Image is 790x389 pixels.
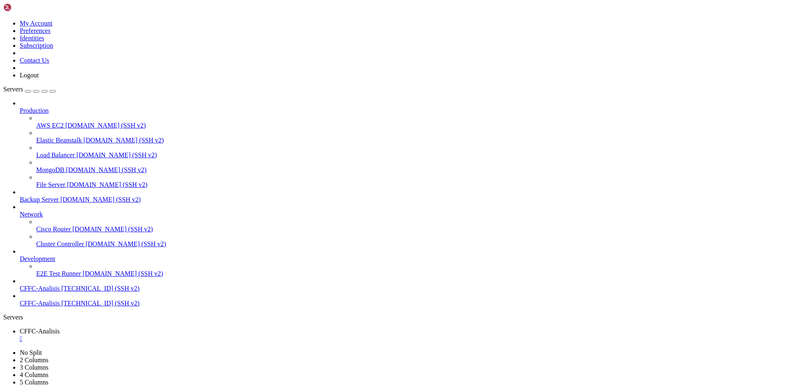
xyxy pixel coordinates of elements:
[36,159,787,174] li: MongoDB [DOMAIN_NAME] (SSH v2)
[20,248,787,277] li: Development
[3,10,7,17] div: (0, 1)
[60,196,141,203] span: [DOMAIN_NAME] (SSH v2)
[20,335,787,342] a: 
[20,196,59,203] span: Backup Server
[61,300,139,307] span: [TECHNICAL_ID] (SSH v2)
[36,181,65,188] span: File Server
[20,107,49,114] span: Production
[20,371,49,378] a: 4 Columns
[20,196,787,203] a: Backup Server [DOMAIN_NAME] (SSH v2)
[3,86,23,93] span: Servers
[77,151,157,158] span: [DOMAIN_NAME] (SSH v2)
[36,122,787,129] a: AWS EC2 [DOMAIN_NAME] (SSH v2)
[86,240,166,247] span: [DOMAIN_NAME] (SSH v2)
[20,189,787,203] li: Backup Server [DOMAIN_NAME] (SSH v2)
[36,263,787,277] li: E2E Test Runner [DOMAIN_NAME] (SSH v2)
[36,122,64,129] span: AWS EC2
[61,285,139,292] span: [TECHNICAL_ID] (SSH v2)
[67,181,148,188] span: [DOMAIN_NAME] (SSH v2)
[20,107,787,114] a: Production
[20,42,53,49] a: Subscription
[36,137,82,144] span: Elastic Beanstalk
[20,292,787,307] li: CFFC-Analisis [TECHNICAL_ID] (SSH v2)
[20,356,49,363] a: 2 Columns
[36,226,787,233] a: Cisco Router [DOMAIN_NAME] (SSH v2)
[20,255,55,262] span: Development
[36,226,71,233] span: Cisco Router
[20,300,787,307] a: CFFC-Analisis [TECHNICAL_ID] (SSH v2)
[65,122,146,129] span: [DOMAIN_NAME] (SSH v2)
[36,270,81,277] span: E2E Test Runner
[36,233,787,248] li: Cluster Controller [DOMAIN_NAME] (SSH v2)
[3,86,56,93] a: Servers
[3,3,51,12] img: Shellngn
[36,114,787,129] li: AWS EC2 [DOMAIN_NAME] (SSH v2)
[20,285,60,292] span: CFFC-Analisis
[20,364,49,371] a: 3 Columns
[20,300,60,307] span: CFFC-Analisis
[3,314,787,321] div: Servers
[36,174,787,189] li: File Server [DOMAIN_NAME] (SSH v2)
[20,255,787,263] a: Development
[36,166,787,174] a: MongoDB [DOMAIN_NAME] (SSH v2)
[36,144,787,159] li: Load Balancer [DOMAIN_NAME] (SSH v2)
[20,328,60,335] span: CFFC-Analisis
[83,270,163,277] span: [DOMAIN_NAME] (SSH v2)
[20,328,787,342] a: CFFC-Analisis
[36,166,64,173] span: MongoDB
[20,203,787,248] li: Network
[84,137,164,144] span: [DOMAIN_NAME] (SSH v2)
[20,35,44,42] a: Identities
[20,100,787,189] li: Production
[36,137,787,144] a: Elastic Beanstalk [DOMAIN_NAME] (SSH v2)
[20,20,53,27] a: My Account
[20,27,51,34] a: Preferences
[20,379,49,386] a: 5 Columns
[36,270,787,277] a: E2E Test Runner [DOMAIN_NAME] (SSH v2)
[36,240,84,247] span: Cluster Controller
[72,226,153,233] span: [DOMAIN_NAME] (SSH v2)
[3,3,683,10] x-row: Connecting [TECHNICAL_ID]...
[36,240,787,248] a: Cluster Controller [DOMAIN_NAME] (SSH v2)
[36,218,787,233] li: Cisco Router [DOMAIN_NAME] (SSH v2)
[36,181,787,189] a: File Server [DOMAIN_NAME] (SSH v2)
[20,211,43,218] span: Network
[66,166,146,173] span: [DOMAIN_NAME] (SSH v2)
[20,349,42,356] a: No Split
[36,129,787,144] li: Elastic Beanstalk [DOMAIN_NAME] (SSH v2)
[20,277,787,292] li: CFFC-Analisis [TECHNICAL_ID] (SSH v2)
[20,72,39,79] a: Logout
[20,211,787,218] a: Network
[36,151,787,159] a: Load Balancer [DOMAIN_NAME] (SSH v2)
[20,285,787,292] a: CFFC-Analisis [TECHNICAL_ID] (SSH v2)
[20,57,49,64] a: Contact Us
[36,151,75,158] span: Load Balancer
